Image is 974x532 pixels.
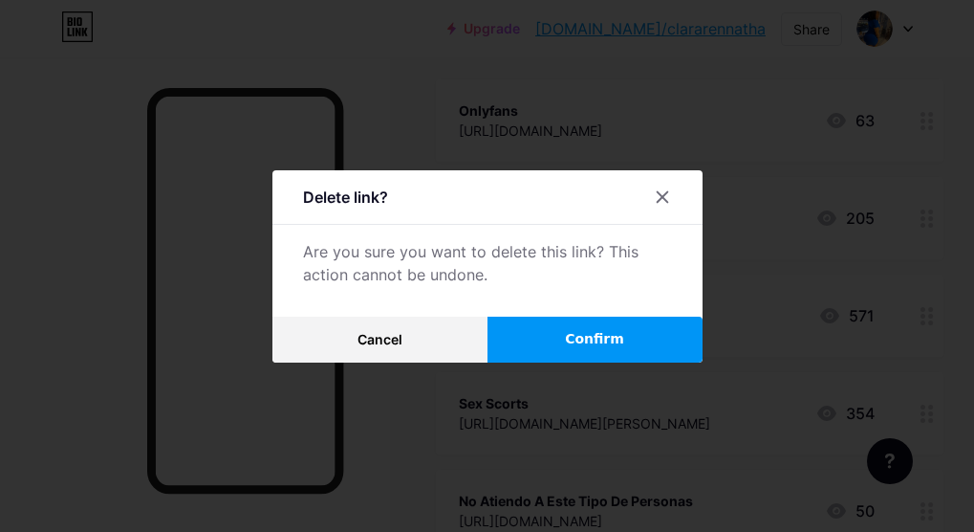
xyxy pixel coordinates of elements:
button: Cancel [272,317,487,363]
button: Confirm [487,317,703,363]
div: Are you sure you want to delete this link? This action cannot be undone. [303,240,672,286]
span: Cancel [357,331,402,347]
div: Delete link? [303,186,388,209]
span: Confirm [565,329,624,349]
